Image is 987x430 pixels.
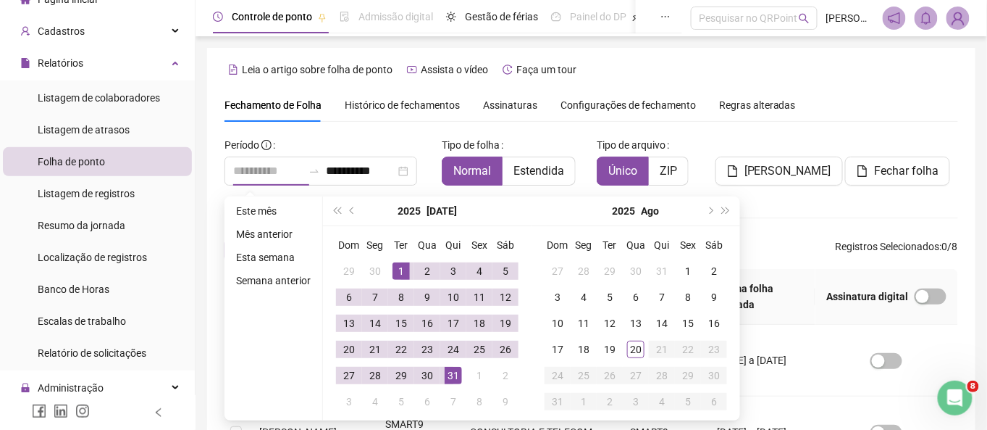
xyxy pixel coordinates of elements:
span: Estendida [513,164,564,178]
span: to [308,165,320,177]
td: 2025-08-06 [414,389,440,415]
li: Este mês [230,202,316,220]
span: file-text [228,65,238,75]
div: 15 [392,315,410,332]
img: 38259 [947,7,969,29]
td: 2025-08-05 [388,389,414,415]
td: 2025-07-06 [336,284,362,310]
div: 11 [471,289,488,306]
td: 2025-08-21 [649,336,675,363]
span: Relatório de solicitações [38,347,146,359]
td: 2025-08-18 [571,336,597,363]
th: Sáb [492,232,518,258]
span: swap-right [308,165,320,177]
button: year panel [613,197,636,226]
div: 10 [549,315,566,332]
th: Ter [388,232,414,258]
span: Listagem de atrasos [38,124,130,136]
div: 4 [471,262,488,280]
span: bell [920,12,933,25]
td: 2025-09-06 [701,389,727,415]
div: 29 [392,367,410,384]
div: 2 [497,367,514,384]
td: 2025-07-19 [492,310,518,336]
th: Sex [675,232,701,258]
span: Configurações de fechamento [560,100,696,110]
th: Sáb [701,232,727,258]
div: 19 [601,341,618,358]
td: 2025-07-25 [466,336,492,363]
div: 29 [601,262,618,280]
div: 4 [366,393,384,410]
span: Localização de registros [38,252,147,263]
div: 28 [653,367,671,384]
div: 3 [340,393,358,410]
td: 2025-08-22 [675,336,701,363]
button: Fechar folha [845,157,950,186]
span: clock-circle [213,12,223,22]
span: facebook [32,404,46,418]
td: 2025-08-06 [623,284,649,310]
div: 7 [653,289,671,306]
span: Banco de Horas [38,284,109,295]
td: 2025-07-22 [388,336,414,363]
div: 6 [340,289,358,306]
div: 9 [419,289,436,306]
td: 2025-09-04 [649,389,675,415]
th: Qui [440,232,466,258]
td: 2025-09-02 [597,389,623,415]
td: 2025-07-21 [362,336,388,363]
span: Regras alteradas [719,100,796,110]
div: 22 [392,341,410,358]
span: Assinatura digital [827,289,909,305]
div: 28 [366,367,384,384]
div: 3 [627,393,644,410]
span: Período [224,139,259,151]
span: file [857,165,868,177]
span: Controle de ponto [232,11,312,22]
div: 6 [419,393,436,410]
div: 8 [471,393,488,410]
td: 2025-09-03 [623,389,649,415]
span: info-circle [261,140,272,150]
td: 2025-07-24 [440,336,466,363]
div: 26 [601,367,618,384]
div: 27 [549,262,566,280]
button: next-year [702,197,718,226]
span: [PERSON_NAME] [826,10,874,26]
div: 21 [366,341,384,358]
td: 2025-08-04 [571,284,597,310]
div: 31 [653,262,671,280]
th: Dom [336,232,362,258]
span: search [799,13,810,24]
span: Escalas de trabalho [38,315,126,327]
span: file [20,58,30,68]
th: Seg [571,232,597,258]
td: 2025-07-31 [440,363,466,389]
td: 2025-07-28 [571,258,597,284]
span: pushpin [632,13,641,22]
td: [DATE] a [DATE] [706,325,815,397]
div: 3 [549,289,566,306]
span: linkedin [54,404,68,418]
td: 2025-07-04 [466,258,492,284]
div: 27 [340,367,358,384]
div: 29 [679,367,697,384]
th: Qui [649,232,675,258]
span: Assinaturas [483,100,537,110]
div: 6 [705,393,723,410]
button: [PERSON_NAME] [715,157,843,186]
td: 2025-08-25 [571,363,597,389]
td: 2025-08-15 [675,310,701,336]
div: 6 [627,289,644,306]
div: 11 [575,315,592,332]
td: 2025-08-08 [466,389,492,415]
div: 1 [575,393,592,410]
div: 18 [471,315,488,332]
span: Relatórios [38,57,83,69]
div: 3 [445,262,462,280]
td: 2025-07-29 [597,258,623,284]
th: Ter [597,232,623,258]
td: 2025-08-01 [466,363,492,389]
span: Assista o vídeo [421,64,488,75]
